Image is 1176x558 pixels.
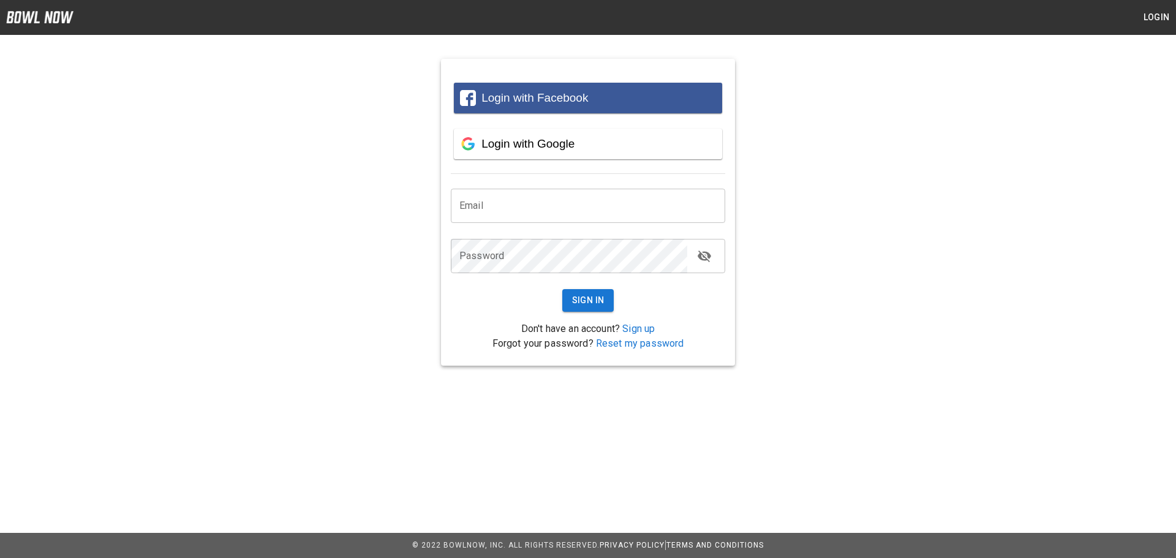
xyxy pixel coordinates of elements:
[481,91,588,104] span: Login with Facebook
[451,336,725,351] p: Forgot your password?
[454,129,722,159] button: Login with Google
[666,541,764,549] a: Terms and Conditions
[600,541,665,549] a: Privacy Policy
[6,11,73,23] img: logo
[562,289,614,312] button: Sign In
[454,83,722,113] button: Login with Facebook
[412,541,600,549] span: © 2022 BowlNow, Inc. All Rights Reserved.
[596,337,684,349] a: Reset my password
[1137,6,1176,29] button: Login
[692,244,717,268] button: toggle password visibility
[451,322,725,336] p: Don't have an account?
[622,323,655,334] a: Sign up
[481,137,575,150] span: Login with Google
